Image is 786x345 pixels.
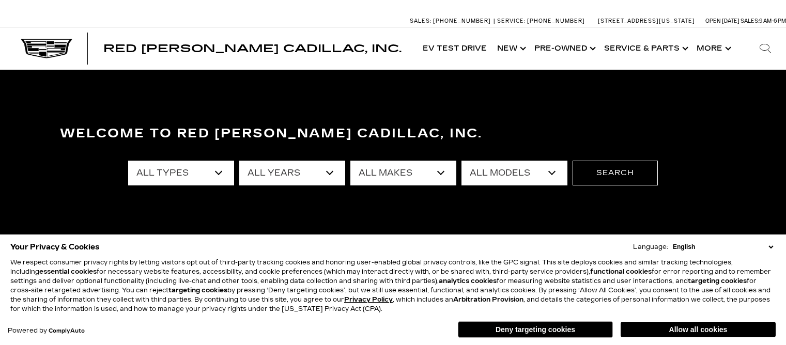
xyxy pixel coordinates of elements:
a: Red [PERSON_NAME] Cadillac, Inc. [103,43,402,54]
p: We respect consumer privacy rights by letting visitors opt out of third-party tracking cookies an... [10,258,776,313]
span: 9 AM-6 PM [759,18,786,24]
span: [PHONE_NUMBER] [433,18,491,24]
span: Open [DATE] [705,18,739,24]
div: Language: [633,244,668,250]
select: Language Select [670,242,776,252]
a: Service & Parts [599,28,691,69]
a: Pre-Owned [529,28,599,69]
span: Red [PERSON_NAME] Cadillac, Inc. [103,42,402,55]
strong: Arbitration Provision [453,296,523,303]
a: Service: [PHONE_NUMBER] [494,18,588,24]
select: Filter by make [350,161,456,185]
select: Filter by model [461,161,567,185]
strong: analytics cookies [439,277,497,285]
select: Filter by year [239,161,345,185]
select: Filter by type [128,161,234,185]
a: EV Test Drive [418,28,492,69]
span: Sales: [410,18,431,24]
div: Powered by [8,327,85,334]
a: [STREET_ADDRESS][US_STATE] [598,18,695,24]
a: Sales: [PHONE_NUMBER] [410,18,494,24]
strong: targeting cookies [688,277,747,285]
button: More [691,28,734,69]
a: Privacy Policy [344,296,393,303]
img: Cadillac Dark Logo with Cadillac White Text [21,39,72,58]
h3: Welcome to Red [PERSON_NAME] Cadillac, Inc. [60,123,727,144]
strong: functional cookies [590,268,652,275]
span: Your Privacy & Cookies [10,240,100,254]
button: Allow all cookies [621,322,776,337]
strong: targeting cookies [168,287,227,294]
span: Sales: [741,18,759,24]
span: Service: [497,18,526,24]
strong: essential cookies [39,268,97,275]
button: Deny targeting cookies [458,321,613,338]
a: ComplyAuto [49,328,85,334]
span: [PHONE_NUMBER] [527,18,585,24]
button: Search [573,161,658,185]
a: New [492,28,529,69]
